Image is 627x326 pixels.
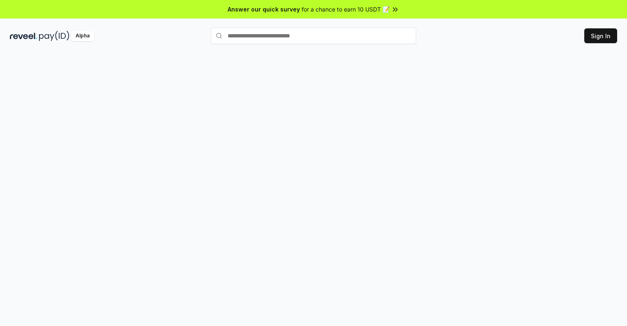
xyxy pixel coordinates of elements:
[228,5,300,14] span: Answer our quick survey
[71,31,94,41] div: Alpha
[39,31,69,41] img: pay_id
[584,28,617,43] button: Sign In
[302,5,390,14] span: for a chance to earn 10 USDT 📝
[10,31,37,41] img: reveel_dark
